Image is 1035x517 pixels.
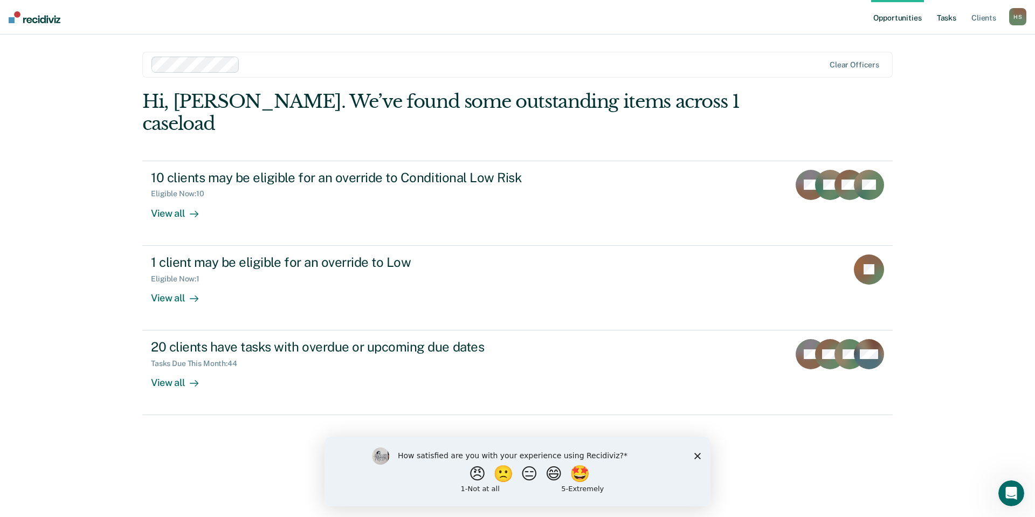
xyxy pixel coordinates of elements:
div: View all [151,368,211,389]
div: Clear officers [830,60,879,70]
div: View all [151,198,211,219]
iframe: Intercom live chat [998,480,1024,506]
div: 20 clients have tasks with overdue or upcoming due dates [151,339,529,355]
button: HS [1009,8,1026,25]
a: 20 clients have tasks with overdue or upcoming due datesTasks Due This Month:44View all [142,330,893,415]
div: Hi, [PERSON_NAME]. We’ve found some outstanding items across 1 caseload [142,91,743,135]
div: Eligible Now : 10 [151,189,213,198]
div: View all [151,283,211,304]
a: 1 client may be eligible for an override to LowEligible Now:1View all [142,246,893,330]
img: Recidiviz [9,11,60,23]
a: 10 clients may be eligible for an override to Conditional Low RiskEligible Now:10View all [142,161,893,246]
div: Eligible Now : 1 [151,274,208,284]
iframe: Survey by Kim from Recidiviz [325,437,710,506]
div: Tasks Due This Month : 44 [151,359,246,368]
div: 1 client may be eligible for an override to Low [151,254,529,270]
div: 10 clients may be eligible for an override to Conditional Low Risk [151,170,529,185]
div: H S [1009,8,1026,25]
